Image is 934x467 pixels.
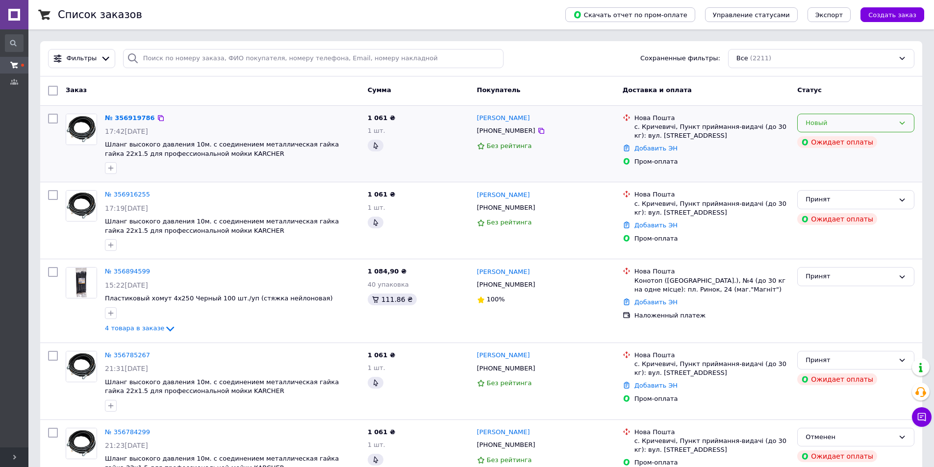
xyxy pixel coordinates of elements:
[736,54,748,63] span: Все
[634,360,790,377] div: с. Кричевичі, Пункт приймання-видачі (до 30 кг): вул. [STREET_ADDRESS]
[368,364,385,371] span: 1 шт.
[634,190,790,199] div: Нова Пошта
[105,378,339,395] a: Шланг высокого давления 10м. с соединением металлическая гайка гайка 22х1.5 для профессиональной ...
[634,123,790,140] div: с. Кричевичі, Пункт приймання-видачі (до 30 кг): вул. [STREET_ADDRESS]
[634,234,790,243] div: Пром-оплата
[487,219,532,226] span: Без рейтинга
[634,311,790,320] div: Наложенный платеж
[475,124,537,137] div: [PHONE_NUMBER]
[634,394,790,403] div: Пром-оплата
[368,114,395,122] span: 1 061 ₴
[66,428,97,459] img: Фото товару
[475,201,537,214] div: [PHONE_NUMBER]
[105,428,150,436] a: № 356784299
[797,136,877,148] div: Ожидает оплаты
[634,298,678,306] a: Добавить ЭН
[368,441,385,448] span: 1 шт.
[368,204,385,211] span: 1 шт.
[623,86,692,94] span: Доставка и оплата
[105,442,148,449] span: 21:23[DATE]
[806,271,894,282] div: Принят
[477,114,530,123] a: [PERSON_NAME]
[368,191,395,198] span: 1 061 ₴
[105,191,150,198] a: № 356916255
[487,142,532,149] span: Без рейтинга
[58,9,142,21] h1: Список заказов
[487,379,532,387] span: Без рейтинга
[66,351,97,382] img: Фото товару
[66,267,97,298] a: Фото товару
[105,281,148,289] span: 15:22[DATE]
[66,86,87,94] span: Заказ
[66,114,97,145] img: Фото товару
[105,365,148,372] span: 21:31[DATE]
[475,439,537,451] div: [PHONE_NUMBER]
[105,295,333,302] a: Пластиковый хомут 4х250 Черный 100 шт./уп (стяжка нейлоновая)
[105,268,150,275] a: № 356894599
[368,281,409,288] span: 40 упаковка
[750,54,771,62] span: (2211)
[851,11,924,18] a: Создать заказ
[806,432,894,442] div: Отменен
[634,276,790,294] div: Конотоп ([GEOGRAPHIC_DATA].), №4 (до 30 кг на одне місце): пл. Ринок, 24 (маг."Магніт")
[806,355,894,366] div: Принят
[105,351,150,359] a: № 356785267
[477,191,530,200] a: [PERSON_NAME]
[634,382,678,389] a: Добавить ЭН
[634,458,790,467] div: Пром-оплата
[368,351,395,359] span: 1 061 ₴
[105,324,164,332] span: 4 товара в заказе
[105,218,339,234] a: Шланг высокого давления 10м. с соединением металлическая гайка гайка 22х1.5 для профессиональной ...
[105,114,155,122] a: № 356919786
[713,11,790,19] span: Управление статусами
[797,86,822,94] span: Статус
[368,127,385,134] span: 1 шт.
[487,456,532,464] span: Без рейтинга
[634,199,790,217] div: с. Кричевичі, Пункт приймання-видачі (до 30 кг): вул. [STREET_ADDRESS]
[634,437,790,454] div: с. Кричевичі, Пункт приймання-видачі (до 30 кг): вул. [STREET_ADDRESS]
[105,204,148,212] span: 17:19[DATE]
[565,7,695,22] button: Скачать отчет по пром-оплате
[475,278,537,291] div: [PHONE_NUMBER]
[123,49,504,68] input: Поиск по номеру заказа, ФИО покупателя, номеру телефона, Email, номеру накладной
[634,157,790,166] div: Пром-оплата
[368,86,391,94] span: Сумма
[815,11,843,19] span: Экспорт
[634,114,790,123] div: Нова Пошта
[477,428,530,437] a: [PERSON_NAME]
[808,7,851,22] button: Экспорт
[806,195,894,205] div: Принят
[868,11,916,19] span: Создать заказ
[368,428,395,436] span: 1 061 ₴
[105,141,339,157] a: Шланг высокого давления 10м. с соединением металлическая гайка гайка 22х1.5 для профессиональной ...
[105,324,176,332] a: 4 товара в заказе
[860,7,924,22] button: Создать заказ
[640,54,720,63] span: Сохраненные фильтры:
[487,295,505,303] span: 100%
[67,54,97,63] span: Фильтры
[634,267,790,276] div: Нова Пошта
[634,351,790,360] div: Нова Пошта
[806,118,894,128] div: Новый
[368,294,417,305] div: 111.86 ₴
[797,450,877,462] div: Ожидает оплаты
[105,127,148,135] span: 17:42[DATE]
[634,428,790,437] div: Нова Пошта
[573,10,687,19] span: Скачать отчет по пром-оплате
[66,190,97,221] a: Фото товару
[477,351,530,360] a: [PERSON_NAME]
[368,268,406,275] span: 1 084,90 ₴
[634,221,678,229] a: Добавить ЭН
[912,407,932,427] button: Чат с покупателем
[66,268,97,298] img: Фото товару
[477,268,530,277] a: [PERSON_NAME]
[705,7,798,22] button: Управление статусами
[66,191,97,221] img: Фото товару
